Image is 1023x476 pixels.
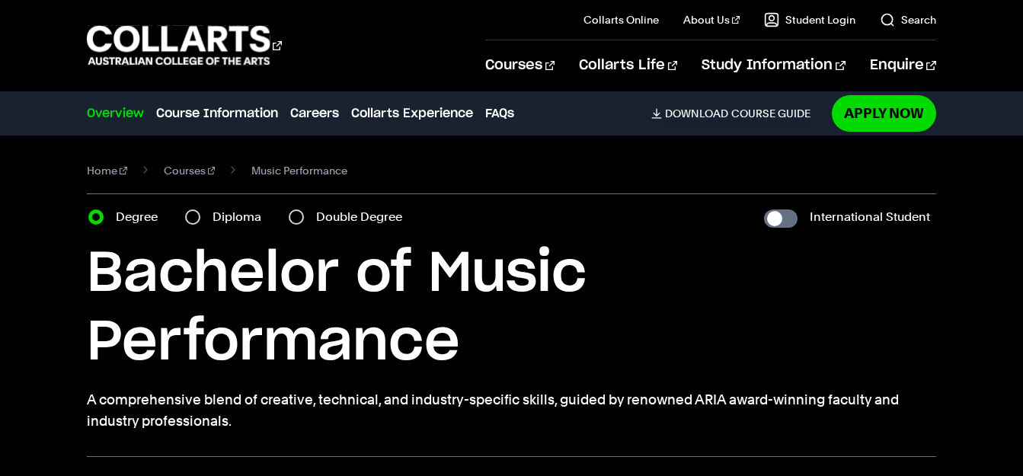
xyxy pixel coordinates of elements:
label: Degree [116,206,167,228]
a: Collarts Life [579,40,677,91]
a: Search [880,12,936,27]
a: Courses [485,40,555,91]
a: Collarts Online [583,12,659,27]
a: Study Information [702,40,845,91]
a: Apply Now [832,95,936,131]
span: Music Performance [251,160,347,181]
a: Student Login [764,12,855,27]
h1: Bachelor of Music Performance [87,240,936,377]
span: Download [665,107,728,120]
label: International Student [810,206,930,228]
p: A comprehensive blend of creative, technical, and industry-specific skills, guided by renowned AR... [87,389,936,432]
label: Double Degree [316,206,411,228]
a: FAQs [485,104,514,123]
a: Enquire [870,40,936,91]
a: Course Information [156,104,278,123]
a: Collarts Experience [351,104,473,123]
a: About Us [683,12,740,27]
a: DownloadCourse Guide [651,107,823,120]
a: Overview [87,104,144,123]
div: Go to homepage [87,24,282,67]
label: Diploma [213,206,270,228]
a: Courses [164,160,216,181]
a: Careers [290,104,339,123]
a: Home [87,160,127,181]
